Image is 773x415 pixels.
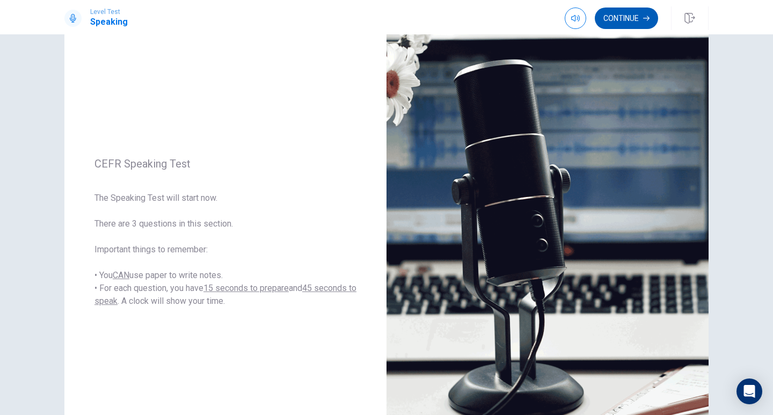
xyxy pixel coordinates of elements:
span: CEFR Speaking Test [94,157,356,170]
h1: Speaking [90,16,128,28]
u: CAN [113,270,129,280]
u: 15 seconds to prepare [203,283,289,293]
button: Continue [595,8,658,29]
div: Open Intercom Messenger [736,378,762,404]
span: Level Test [90,8,128,16]
span: The Speaking Test will start now. There are 3 questions in this section. Important things to reme... [94,192,356,308]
